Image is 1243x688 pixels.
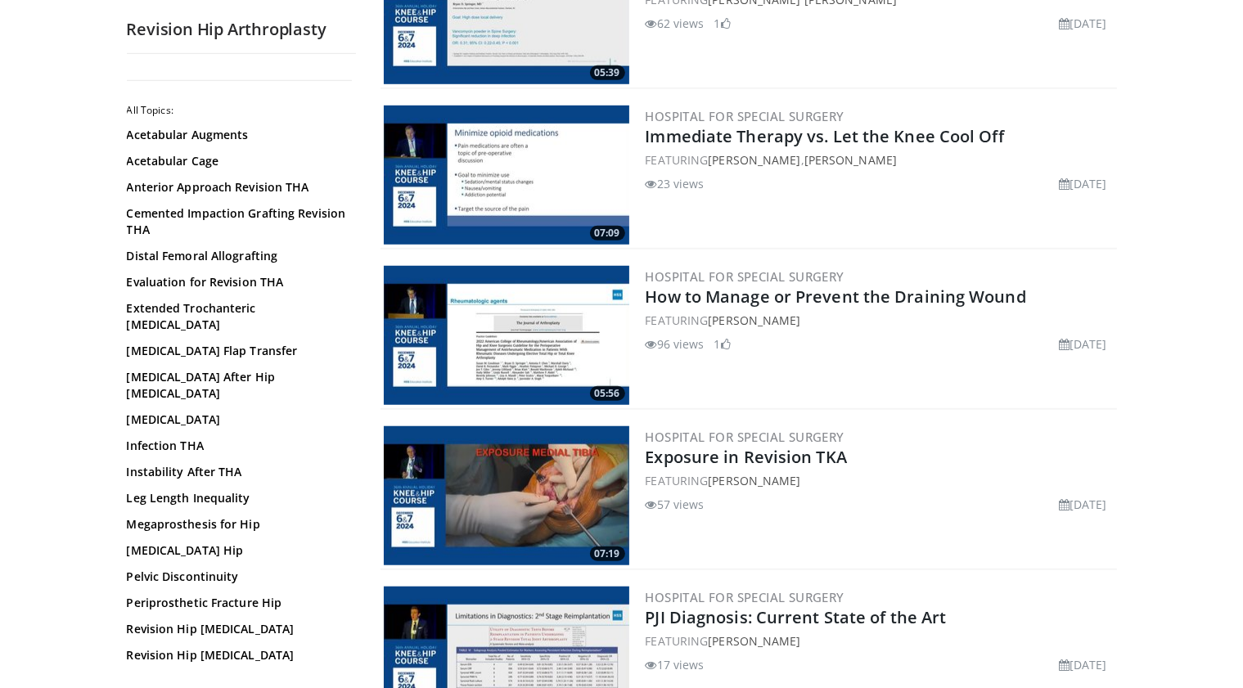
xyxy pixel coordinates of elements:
[127,153,348,169] a: Acetabular Cage
[384,266,629,405] a: 05:56
[646,606,947,628] a: PJI Diagnosis: Current State of the Art
[590,65,625,80] span: 05:39
[127,516,348,533] a: Megaprosthesis for Hip
[646,15,705,32] li: 62 views
[1059,496,1107,513] li: [DATE]
[384,266,629,405] img: 2cdddc7c-1860-4ce9-baa2-963cd5f509ba.300x170_q85_crop-smart_upscale.jpg
[646,589,844,605] a: Hospital for Special Surgery
[384,426,629,565] a: 07:19
[646,472,1114,489] div: FEATURING
[384,106,629,245] a: 07:09
[1059,335,1107,353] li: [DATE]
[708,152,800,168] a: [PERSON_NAME]
[127,411,348,428] a: [MEDICAL_DATA]
[646,175,705,192] li: 23 views
[127,569,348,585] a: Pelvic Discontinuity
[127,19,356,40] h2: Revision Hip Arthroplasty
[646,446,847,468] a: Exposure in Revision TKA
[127,464,348,480] a: Instability After THA
[708,313,800,328] a: [PERSON_NAME]
[127,343,348,359] a: [MEDICAL_DATA] Flap Transfer
[127,104,352,117] h2: All Topics:
[708,633,800,649] a: [PERSON_NAME]
[646,632,1114,650] div: FEATURING
[590,226,625,241] span: 07:09
[127,179,348,196] a: Anterior Approach Revision THA
[1059,656,1107,673] li: [DATE]
[646,286,1026,308] a: How to Manage or Prevent the Draining Wound
[127,127,348,143] a: Acetabular Augments
[646,268,844,285] a: Hospital for Special Surgery
[127,369,348,402] a: [MEDICAL_DATA] After Hip [MEDICAL_DATA]
[384,426,629,565] img: 8155583d-493a-488f-a006-95389e9872cc.300x170_q85_crop-smart_upscale.jpg
[1059,175,1107,192] li: [DATE]
[127,205,348,238] a: Cemented Impaction Grafting Revision THA
[127,490,348,506] a: Leg Length Inequality
[714,15,731,32] li: 1
[127,274,348,290] a: Evaluation for Revision THA
[127,647,348,663] a: Revision Hip [MEDICAL_DATA]
[127,621,348,637] a: Revision Hip [MEDICAL_DATA]
[127,542,348,559] a: [MEDICAL_DATA] Hip
[646,151,1114,169] div: FEATURING ,
[590,386,625,401] span: 05:56
[590,546,625,561] span: 07:19
[714,335,731,353] li: 1
[127,300,348,333] a: Extended Trochanteric [MEDICAL_DATA]
[127,438,348,454] a: Infection THA
[384,106,629,245] img: f328ebaf-620a-4e3f-9008-d4f7b4a04a67.300x170_q85_crop-smart_upscale.jpg
[646,496,705,513] li: 57 views
[646,312,1114,329] div: FEATURING
[804,152,897,168] a: [PERSON_NAME]
[1059,15,1107,32] li: [DATE]
[646,335,705,353] li: 96 views
[646,125,1004,147] a: Immediate Therapy vs. Let the Knee Cool Off
[708,473,800,488] a: [PERSON_NAME]
[127,248,348,264] a: Distal Femoral Allografting
[646,108,844,124] a: Hospital for Special Surgery
[127,595,348,611] a: Periprosthetic Fracture Hip
[646,656,705,673] li: 17 views
[646,429,844,445] a: Hospital for Special Surgery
